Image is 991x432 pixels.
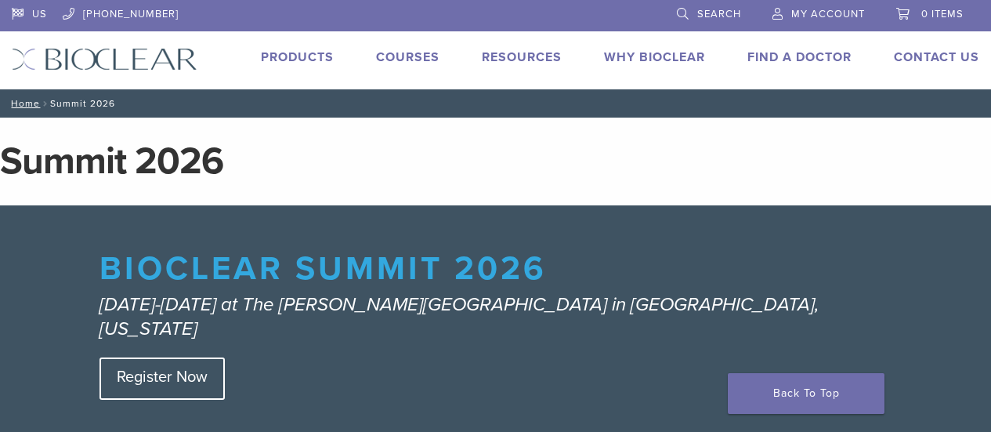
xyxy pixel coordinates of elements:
em: [DATE]-[DATE] at The [PERSON_NAME][GEOGRAPHIC_DATA] in [GEOGRAPHIC_DATA], [US_STATE] [99,293,819,340]
a: Find A Doctor [747,49,852,65]
a: Home [6,98,40,109]
a: Why Bioclear [604,49,705,65]
span: / [40,100,50,107]
a: Courses [376,49,439,65]
span: My Account [791,8,865,20]
a: Products [261,49,334,65]
a: Register Now [99,358,225,400]
span: Search [697,8,741,20]
a: Contact Us [894,49,979,65]
a: Resources [482,49,562,65]
h1: Bioclear Summit 2026 [99,252,884,293]
span: 0 items [921,8,964,20]
a: Back To Top [728,373,884,414]
img: Bioclear [12,48,197,71]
